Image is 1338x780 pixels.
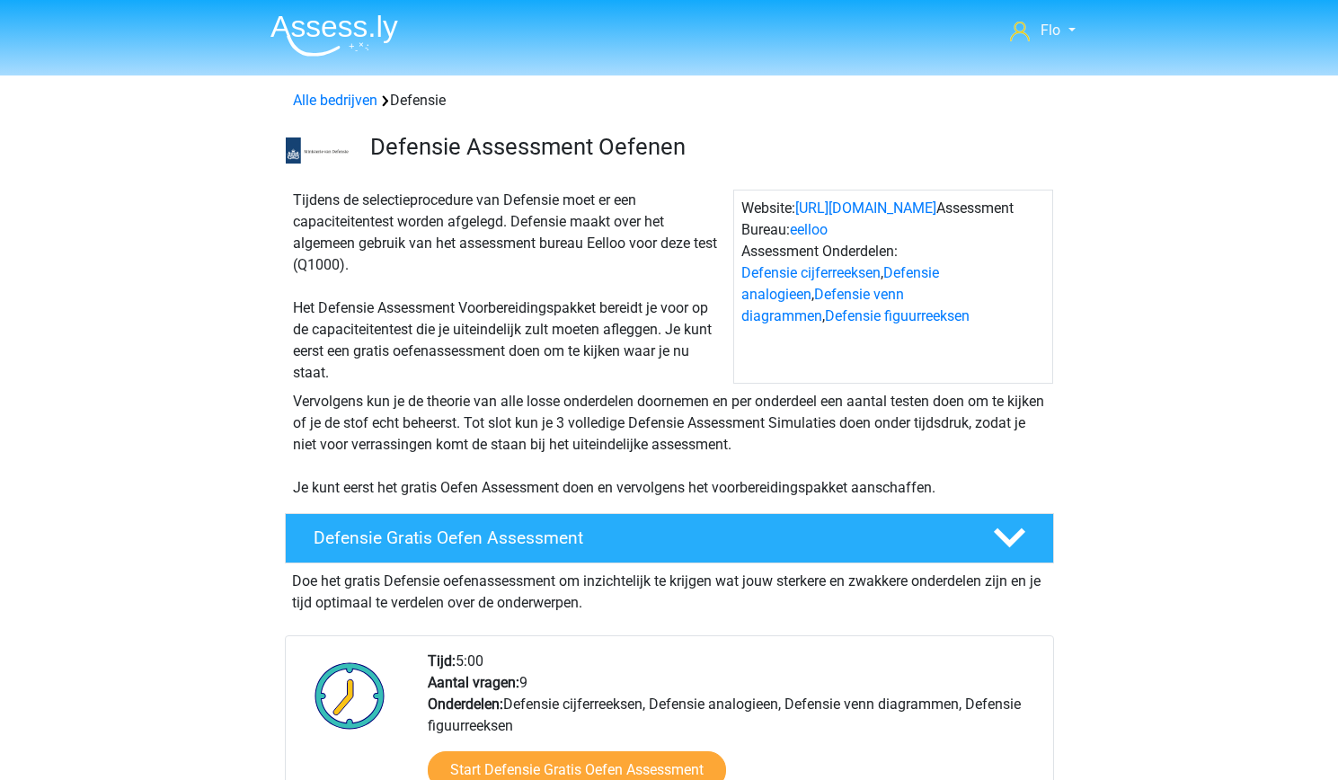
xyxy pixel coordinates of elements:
span: Flo [1041,22,1060,39]
a: Defensie analogieen [741,264,939,303]
img: Assessly [270,14,398,57]
a: Flo [1003,20,1082,41]
div: Website: Assessment Bureau: Assessment Onderdelen: , , , [733,190,1053,384]
h4: Defensie Gratis Oefen Assessment [314,527,964,548]
a: Defensie figuurreeksen [825,307,970,324]
b: Onderdelen: [428,696,503,713]
b: Aantal vragen: [428,674,519,691]
div: Defensie [286,90,1053,111]
img: Klok [305,651,395,740]
div: Vervolgens kun je de theorie van alle losse onderdelen doornemen en per onderdeel een aantal test... [286,391,1053,499]
a: Defensie cijferreeksen [741,264,881,281]
a: Defensie venn diagrammen [741,286,904,324]
a: Defensie Gratis Oefen Assessment [278,513,1061,563]
div: Tijdens de selectieprocedure van Defensie moet er een capaciteitentest worden afgelegd. Defensie ... [286,190,733,384]
a: Alle bedrijven [293,92,377,109]
div: Doe het gratis Defensie oefenassessment om inzichtelijk te krijgen wat jouw sterkere en zwakkere ... [285,563,1054,614]
a: [URL][DOMAIN_NAME] [795,199,936,217]
h3: Defensie Assessment Oefenen [370,133,1040,161]
b: Tijd: [428,652,456,669]
a: eelloo [790,221,828,238]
